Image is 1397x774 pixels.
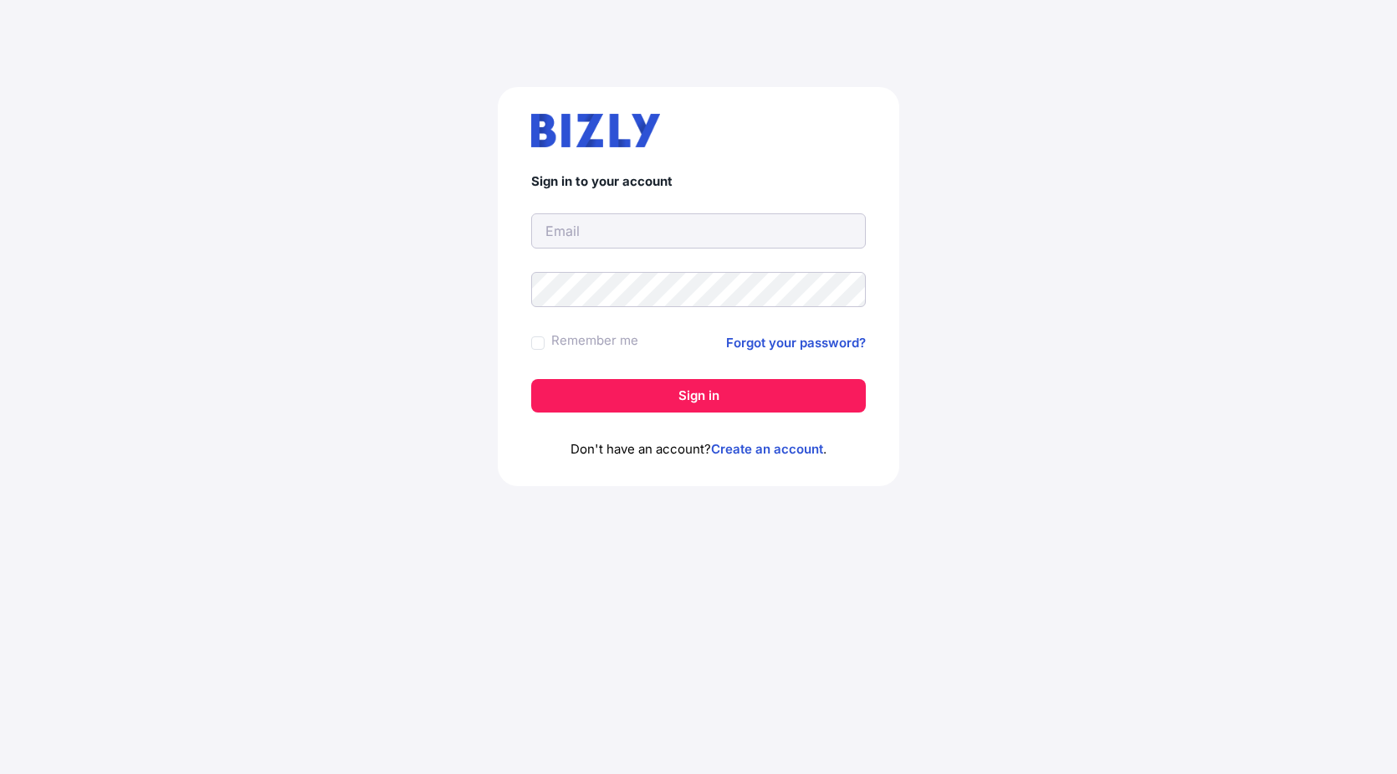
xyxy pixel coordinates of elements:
img: bizly_logo.svg [531,114,660,147]
a: Create an account [711,441,823,457]
h4: Sign in to your account [531,174,866,190]
p: Don't have an account? . [531,439,866,459]
a: Forgot your password? [726,333,866,353]
button: Sign in [531,379,866,413]
label: Remember me [551,331,638,351]
input: Email [531,213,866,249]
